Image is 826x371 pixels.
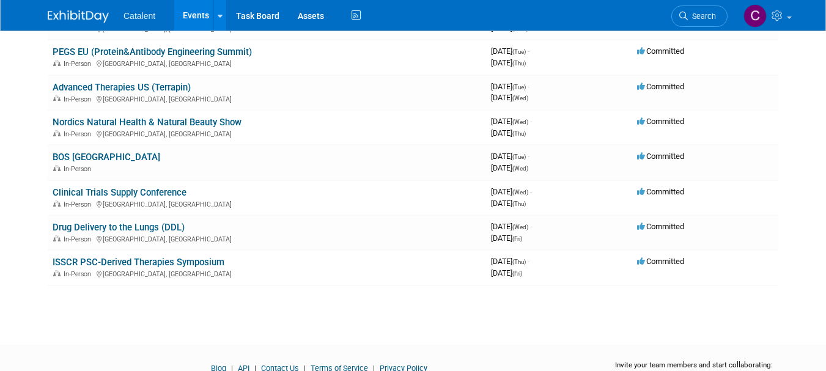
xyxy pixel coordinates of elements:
span: (Thu) [512,200,526,207]
span: - [530,222,532,231]
a: Search [671,6,728,27]
span: In-Person [64,200,95,208]
a: Advanced Therapies US (Terrapin) [53,82,191,93]
img: Christina Szendi [743,4,767,28]
div: [GEOGRAPHIC_DATA], [GEOGRAPHIC_DATA] [53,199,481,208]
img: In-Person Event [53,95,61,101]
span: In-Person [64,95,95,103]
div: [GEOGRAPHIC_DATA], [GEOGRAPHIC_DATA] [53,94,481,103]
img: In-Person Event [53,270,61,276]
span: (Thu) [512,130,526,137]
span: - [530,117,532,126]
span: (Wed) [512,224,528,230]
span: (Tue) [512,84,526,90]
span: Search [688,12,716,21]
a: PEGS EU (Protein&Antibody Engineering Summit) [53,46,252,57]
span: - [528,152,529,161]
span: Committed [637,117,684,126]
img: In-Person Event [53,235,61,241]
span: - [530,187,532,196]
div: [GEOGRAPHIC_DATA], [GEOGRAPHIC_DATA] [53,233,481,243]
span: - [528,82,529,91]
span: In-Person [64,60,95,68]
span: Catalent [124,11,155,21]
img: In-Person Event [53,60,61,66]
span: In-Person [64,270,95,278]
span: [DATE] [491,268,522,277]
img: ExhibitDay [48,10,109,23]
span: In-Person [64,235,95,243]
span: (Wed) [512,189,528,196]
span: (Wed) [512,95,528,101]
span: Committed [637,222,684,231]
span: Committed [637,46,684,56]
span: [DATE] [491,233,522,243]
span: (Tue) [512,48,526,55]
span: [DATE] [491,82,529,91]
div: [GEOGRAPHIC_DATA], [GEOGRAPHIC_DATA] [53,58,481,68]
span: [DATE] [491,187,532,196]
span: Committed [637,187,684,196]
a: BOS [GEOGRAPHIC_DATA] [53,152,160,163]
img: In-Person Event [53,200,61,207]
span: In-Person [64,130,95,138]
span: [DATE] [491,163,528,172]
span: (Thu) [512,60,526,67]
span: [DATE] [491,257,529,266]
a: Drug Delivery to the Lungs (DDL) [53,222,185,233]
span: (Wed) [512,25,528,32]
a: ISSCR PSC-Derived Therapies Symposium [53,257,224,268]
span: - [528,46,529,56]
span: [DATE] [491,58,526,67]
span: (Tue) [512,153,526,160]
span: [DATE] [491,222,532,231]
span: Committed [637,257,684,266]
img: In-Person Event [53,130,61,136]
img: In-Person Event [53,165,61,171]
a: Nordics Natural Health & Natural Beauty Show [53,117,242,128]
span: (Thu) [512,259,526,265]
span: [DATE] [491,23,528,32]
span: In-Person [64,165,95,173]
span: Committed [637,152,684,161]
span: Committed [637,82,684,91]
span: [DATE] [491,46,529,56]
span: [DATE] [491,199,526,208]
span: [DATE] [491,128,526,138]
span: In-Person [64,25,95,33]
div: [GEOGRAPHIC_DATA], [GEOGRAPHIC_DATA] [53,268,481,278]
span: [DATE] [491,93,528,102]
span: (Wed) [512,165,528,172]
span: (Wed) [512,119,528,125]
span: [DATE] [491,152,529,161]
span: (Fri) [512,235,522,242]
div: [GEOGRAPHIC_DATA], [GEOGRAPHIC_DATA] [53,128,481,138]
span: [DATE] [491,117,532,126]
a: Clinical Trials Supply Conference [53,187,186,198]
span: (Fri) [512,270,522,277]
span: - [528,257,529,266]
